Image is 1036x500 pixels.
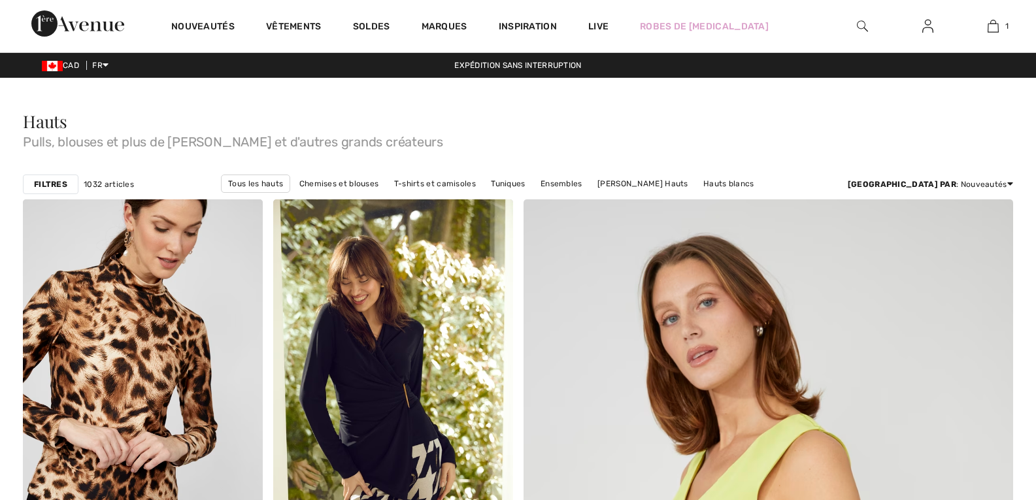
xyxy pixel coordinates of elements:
a: Tous les hauts [221,175,290,193]
span: Inspiration [499,21,557,35]
img: Canadian Dollar [42,61,63,71]
span: 1 [1005,20,1009,32]
a: T-shirts et camisoles [388,175,482,192]
a: Live [588,20,609,33]
span: Pulls, blouses et plus de [PERSON_NAME] et d'autres grands créateurs [23,130,1013,148]
a: Nouveautés [171,21,235,35]
a: Vêtements [266,21,322,35]
span: Hauts [23,110,67,133]
a: Ensembles [534,175,589,192]
a: Hauts blancs [697,175,761,192]
a: 1 [961,18,1025,34]
a: [PERSON_NAME] Hauts [591,175,695,192]
img: Mes infos [922,18,933,34]
a: Robes de [MEDICAL_DATA] [640,20,769,33]
a: Marques [422,21,467,35]
img: Mon panier [988,18,999,34]
span: 1032 articles [84,178,134,190]
a: Soldes [353,21,390,35]
img: 1ère Avenue [31,10,124,37]
a: Tuniques [484,175,531,192]
a: Hauts noirs [409,193,467,210]
a: Hauts [PERSON_NAME] [469,193,573,210]
strong: [GEOGRAPHIC_DATA] par [848,180,956,189]
span: FR [92,61,109,70]
a: Se connecter [912,18,944,35]
span: CAD [42,61,84,70]
img: recherche [857,18,868,34]
div: : Nouveautés [848,178,1013,190]
a: Chemises et blouses [293,175,386,192]
strong: Filtres [34,178,67,190]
